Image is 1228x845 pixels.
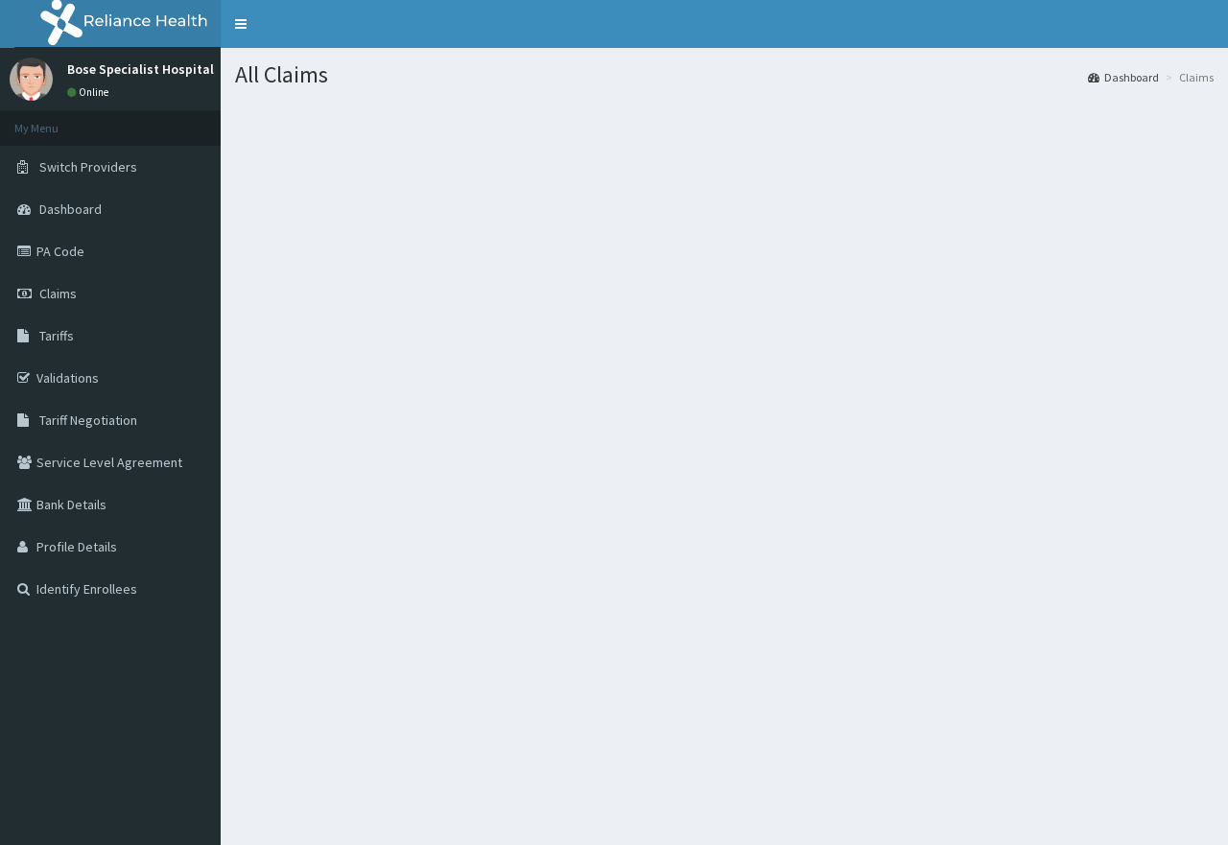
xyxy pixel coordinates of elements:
h1: All Claims [235,62,1214,87]
span: Dashboard [39,200,102,218]
li: Claims [1161,69,1214,85]
span: Tariffs [39,327,74,344]
img: User Image [10,58,53,101]
span: Claims [39,285,77,302]
span: Switch Providers [39,158,137,176]
p: Bose Specialist Hospital [67,62,214,76]
a: Dashboard [1088,69,1159,85]
a: Online [67,85,113,99]
span: Tariff Negotiation [39,411,137,429]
